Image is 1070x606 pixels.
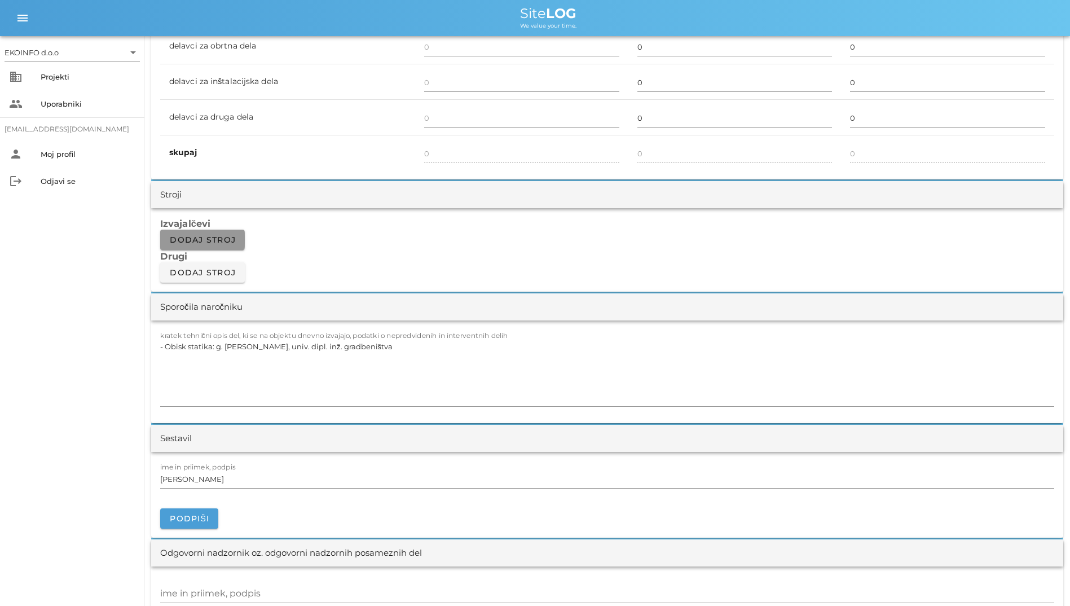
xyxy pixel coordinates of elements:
input: 0 [850,38,1045,56]
td: delavci za obrtna dela [160,29,415,64]
b: skupaj [169,147,197,157]
span: Podpiši [169,513,209,524]
div: Sporočila naročniku [160,301,243,314]
div: Sestavil [160,432,192,445]
span: Dodaj stroj [169,235,236,245]
button: Podpiši [160,508,218,529]
div: Uporabniki [41,99,135,108]
td: delavci za druga dela [160,100,415,135]
div: Odgovorni nadzornik oz. odgovorni nadzornih posameznih del [160,547,422,560]
b: LOG [546,5,576,21]
div: EKOINFO d.o.o [5,43,140,62]
input: 0 [637,73,833,91]
input: 0 [637,38,833,56]
i: arrow_drop_down [126,46,140,59]
span: Site [520,5,576,21]
h3: Izvajalčevi [160,217,1054,230]
div: Pripomoček za klepet [909,484,1070,606]
label: ime in priimek, podpis [160,463,236,472]
div: Stroji [160,188,182,201]
input: 0 [424,73,619,91]
input: 0 [637,109,833,127]
span: We value your time. [520,22,576,29]
button: Dodaj stroj [160,230,245,250]
input: 0 [424,109,619,127]
div: Moj profil [41,150,135,159]
i: business [9,70,23,84]
button: Dodaj stroj [160,262,245,283]
div: EKOINFO d.o.o [5,47,59,58]
i: menu [16,11,29,25]
input: 0 [424,38,619,56]
input: 0 [850,73,1045,91]
label: kratek tehnični opis del, ki se na objektu dnevno izvajajo, podatki o nepredvidenih in interventn... [160,332,508,340]
i: logout [9,174,23,188]
input: 0 [850,109,1045,127]
td: delavci za inštalacijska dela [160,64,415,100]
iframe: Chat Widget [909,484,1070,606]
h3: Drugi [160,250,1054,262]
div: Projekti [41,72,135,81]
i: people [9,97,23,111]
i: person [9,147,23,161]
div: Odjavi se [41,177,135,186]
span: Dodaj stroj [169,267,236,278]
